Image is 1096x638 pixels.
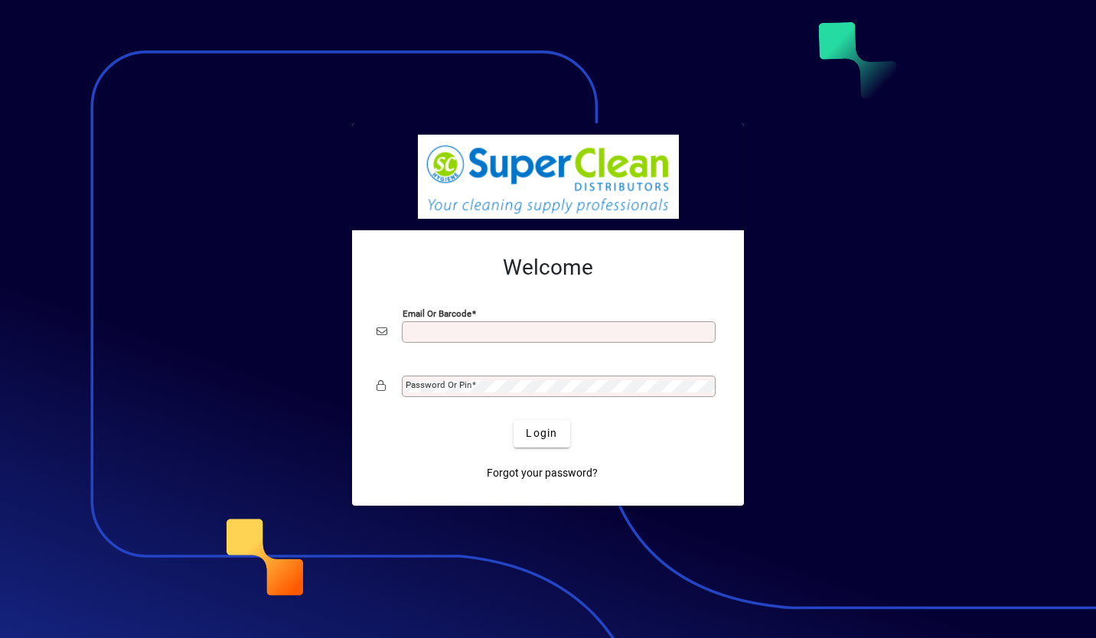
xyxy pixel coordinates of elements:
[526,425,557,441] span: Login
[403,308,471,318] mat-label: Email or Barcode
[377,255,719,281] h2: Welcome
[481,460,604,487] a: Forgot your password?
[514,420,569,448] button: Login
[406,379,471,390] mat-label: Password or Pin
[487,465,598,481] span: Forgot your password?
